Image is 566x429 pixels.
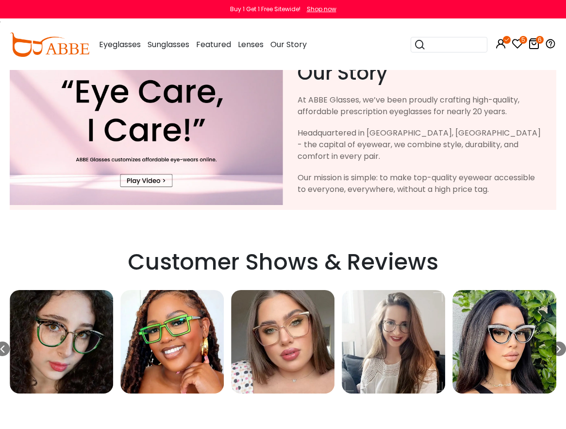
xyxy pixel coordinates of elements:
[231,290,334,394] div: 12 / 16
[453,290,556,394] img: Purloin
[342,290,445,394] img: Attercop
[453,290,556,394] div: 14 / 16
[230,5,300,14] div: Buy 1 Get 1 Free Sitewide!
[270,39,307,50] span: Our Story
[298,61,542,85] h2: Our Story
[148,39,189,50] span: Sunglasses
[519,36,527,44] i: 5
[298,94,542,118] div: At ABBE Glasses, we’ve been proudly crafting high-quality, affordable prescription eyeglasses for...
[512,40,523,51] a: 5
[10,51,283,205] img: About Us
[536,36,544,44] i: 6
[120,290,224,394] img: Flagon
[99,39,141,50] span: Eyeglasses
[10,290,113,394] img: Flagon
[528,40,540,51] a: 6
[238,39,264,50] span: Lenses
[231,290,334,394] img: Sluggard
[196,39,231,50] span: Featured
[120,290,224,394] div: 11 / 16
[298,127,542,162] div: Headquartered in [GEOGRAPHIC_DATA], [GEOGRAPHIC_DATA] - the capital of eyewear, we combine style,...
[302,5,336,13] a: Shop now
[10,290,113,394] div: 10 / 16
[551,342,566,356] div: Next slide
[307,5,336,14] div: Shop now
[10,33,89,57] img: abbeglasses.com
[342,290,445,394] div: 13 / 16
[298,172,542,195] div: Our mission is simple: to make top-quality eyewear accessible to everyone, everywhere, without a ...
